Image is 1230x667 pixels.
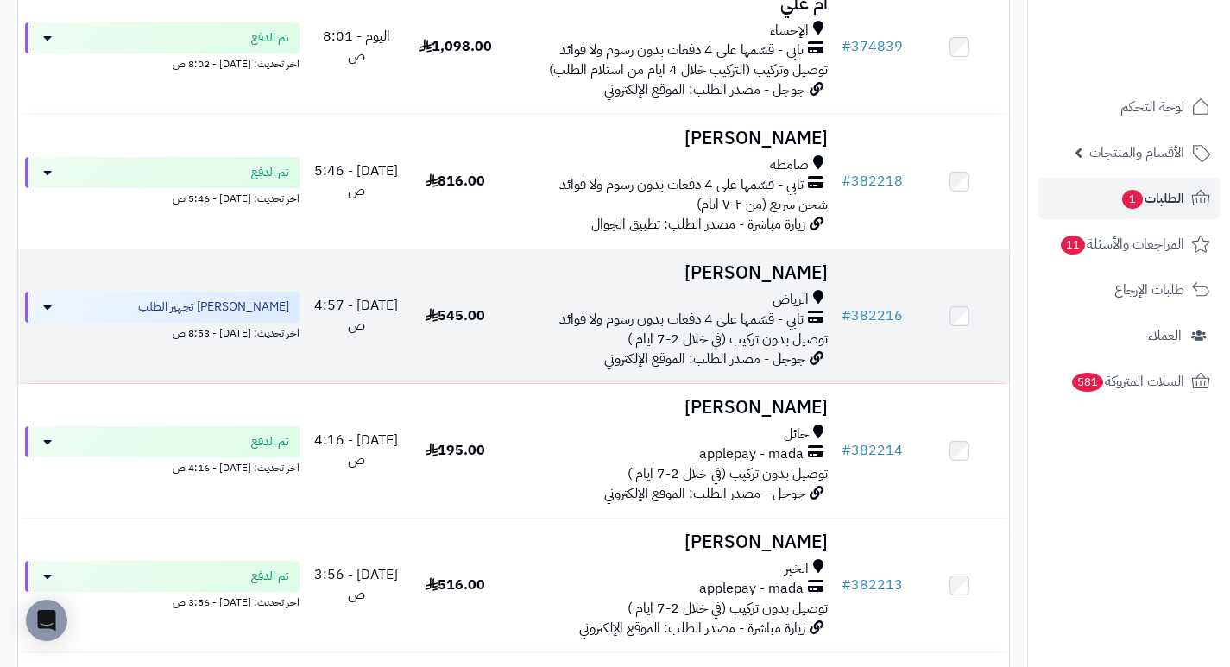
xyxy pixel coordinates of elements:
span: تابي - قسّمها على 4 دفعات بدون رسوم ولا فوائد [559,41,804,60]
h3: [PERSON_NAME] [512,532,828,552]
a: #382216 [842,305,903,326]
a: #382218 [842,171,903,192]
span: # [842,575,851,595]
span: applepay - mada [699,579,804,599]
span: 1 [1121,189,1144,210]
span: العملاء [1148,324,1182,348]
span: 516.00 [426,575,485,595]
span: توصيل وتركيب (التركيب خلال 4 ايام من استلام الطلب) [549,60,828,80]
span: تم الدفع [251,29,289,47]
span: تابي - قسّمها على 4 دفعات بدون رسوم ولا فوائد [559,175,804,195]
h3: [PERSON_NAME] [512,129,828,148]
span: [DATE] - 3:56 ص [314,564,398,605]
span: زيارة مباشرة - مصدر الطلب: الموقع الإلكتروني [579,618,805,639]
span: 1,098.00 [419,36,492,57]
span: تم الدفع [251,433,289,450]
span: # [842,305,851,326]
span: [DATE] - 4:57 ص [314,295,398,336]
span: توصيل بدون تركيب (في خلال 2-7 ايام ) [628,329,828,349]
div: اخر تحديث: [DATE] - 8:02 ص [25,53,300,72]
span: زيارة مباشرة - مصدر الطلب: تطبيق الجوال [591,214,805,235]
a: طلبات الإرجاع [1038,269,1220,311]
a: لوحة التحكم [1038,86,1220,128]
div: اخر تحديث: [DATE] - 3:56 ص [25,592,300,610]
span: تم الدفع [251,164,289,181]
span: الخبر [785,559,809,579]
a: المراجعات والأسئلة11 [1038,223,1220,265]
span: الأقسام والمنتجات [1089,141,1184,165]
span: تم الدفع [251,568,289,585]
span: لوحة التحكم [1120,95,1184,119]
a: #382213 [842,575,903,595]
span: توصيل بدون تركيب (في خلال 2-7 ايام ) [628,463,828,484]
div: اخر تحديث: [DATE] - 4:16 ص [25,457,300,475]
span: # [842,440,851,461]
span: جوجل - مصدر الطلب: الموقع الإلكتروني [604,349,805,369]
a: السلات المتروكة581 [1038,361,1220,402]
span: طلبات الإرجاع [1114,278,1184,302]
span: جوجل - مصدر الطلب: الموقع الإلكتروني [604,483,805,504]
a: #382214 [842,440,903,461]
span: المراجعات والأسئلة [1059,232,1184,256]
span: الإحساء [770,21,809,41]
span: تابي - قسّمها على 4 دفعات بدون رسوم ولا فوائد [559,310,804,330]
h3: [PERSON_NAME] [512,263,828,283]
span: الطلبات [1120,186,1184,211]
span: 195.00 [426,440,485,461]
div: اخر تحديث: [DATE] - 5:46 ص [25,188,300,206]
span: # [842,171,851,192]
span: # [842,36,851,57]
a: #374839 [842,36,903,57]
span: شحن سريع (من ٢-٧ ايام) [697,194,828,215]
span: [DATE] - 5:46 ص [314,160,398,201]
span: 11 [1060,235,1087,255]
span: 581 [1070,372,1104,393]
span: 816.00 [426,171,485,192]
span: جوجل - مصدر الطلب: الموقع الإلكتروني [604,79,805,100]
img: logo-2.png [1113,20,1214,56]
span: applepay - mada [699,444,804,464]
span: توصيل بدون تركيب (في خلال 2-7 ايام ) [628,598,828,619]
span: [DATE] - 4:16 ص [314,430,398,470]
span: [PERSON_NAME] تجهيز الطلب [138,299,289,316]
a: العملاء [1038,315,1220,356]
span: اليوم - 8:01 ص [323,26,390,66]
h3: [PERSON_NAME] [512,398,828,418]
a: الطلبات1 [1038,178,1220,219]
div: Open Intercom Messenger [26,600,67,641]
span: حائل [784,425,809,444]
div: اخر تحديث: [DATE] - 8:53 ص [25,323,300,341]
span: صامطه [770,155,809,175]
span: الرياض [773,290,809,310]
span: السلات المتروكة [1070,369,1184,393]
span: 545.00 [426,305,485,326]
